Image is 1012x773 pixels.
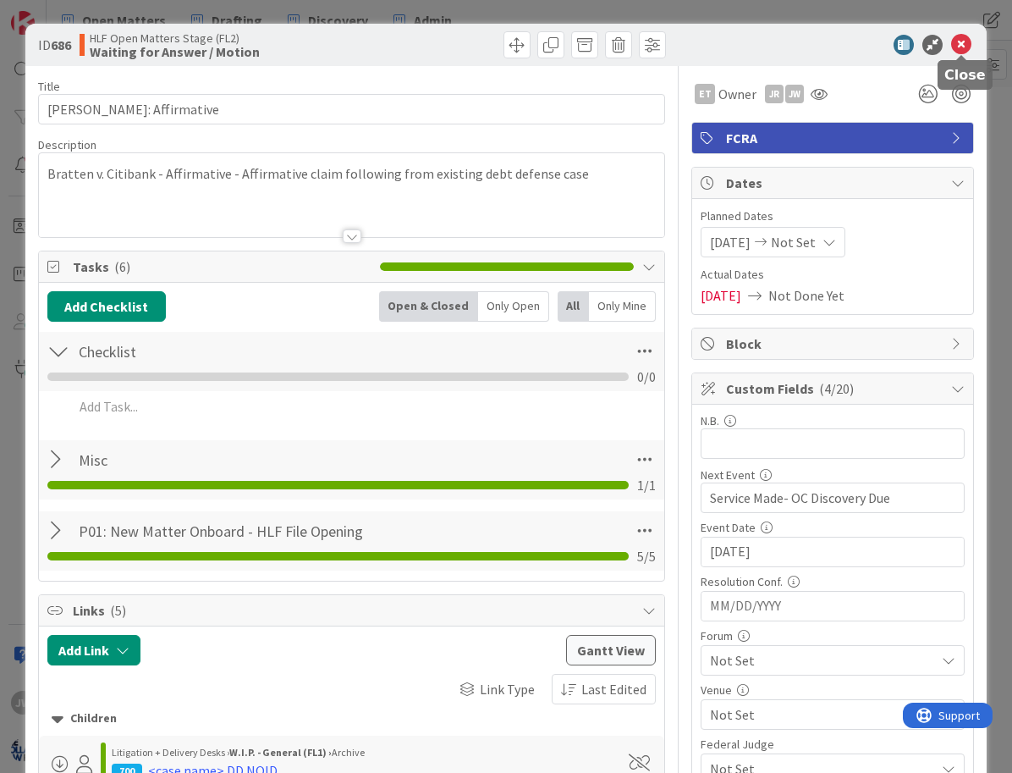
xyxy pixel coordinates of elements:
span: Litigation + Delivery Desks › [112,746,229,759]
button: Add Checklist [47,291,166,322]
p: Bratten v. Citibank - Affirmative - Affirmative claim following from existing debt defense case [47,164,656,184]
span: Description [38,137,96,152]
div: All [558,291,589,322]
input: Add Checklist... [73,516,449,546]
span: Owner [718,84,756,104]
span: Actual Dates [701,266,965,284]
div: Venue [701,684,965,696]
div: Children [52,710,652,728]
div: Only Mine [589,291,656,322]
b: W.I.P. - General (FL1) › [229,746,332,759]
div: ET [695,84,715,104]
button: Last Edited [552,674,656,704]
input: Add Checklist... [73,336,449,367]
b: 686 [51,36,71,53]
div: Resolution Conf. [701,576,965,588]
span: Not Set [710,650,935,671]
span: ( 4/20 ) [819,380,854,397]
span: Archive [332,746,365,759]
span: [DATE] [710,232,751,252]
span: 1 / 1 [637,475,656,495]
span: [DATE] [701,285,741,306]
div: Open & Closed [379,291,478,322]
span: Planned Dates [701,207,965,225]
b: Waiting for Answer / Motion [90,45,260,58]
input: Add Checklist... [73,444,449,475]
span: Block [726,334,943,354]
div: Event Date [701,522,965,533]
div: JR [765,85,784,103]
span: Link Type [480,679,535,699]
div: Forum [701,630,965,642]
span: ( 6 ) [114,258,130,275]
span: ID [38,35,71,55]
span: Not Done Yet [768,285,844,306]
span: HLF Open Matters Stage (FL2) [90,31,260,45]
span: Custom Fields [726,378,943,399]
span: Links [73,600,634,621]
label: Title [38,79,60,94]
div: JW [785,85,804,103]
span: Support [36,3,77,23]
span: Tasks [73,257,371,277]
span: 0 / 0 [637,367,656,387]
h5: Close [944,67,986,83]
label: Next Event [701,467,755,483]
button: Gantt View [566,635,656,665]
span: ( 5 ) [110,602,126,619]
span: Not Set [710,704,935,725]
span: FCRA [726,128,943,148]
span: Last Edited [581,679,646,699]
input: MM/DD/YYYY [710,538,955,566]
input: MM/DD/YYYY [710,592,955,621]
span: Dates [726,173,943,193]
span: 5 / 5 [637,546,656,566]
input: type card name here... [38,94,665,124]
div: Federal Judge [701,738,965,750]
button: Add Link [47,635,140,665]
span: Not Set [771,232,816,252]
label: N.B. [701,413,719,428]
div: Only Open [478,291,549,322]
